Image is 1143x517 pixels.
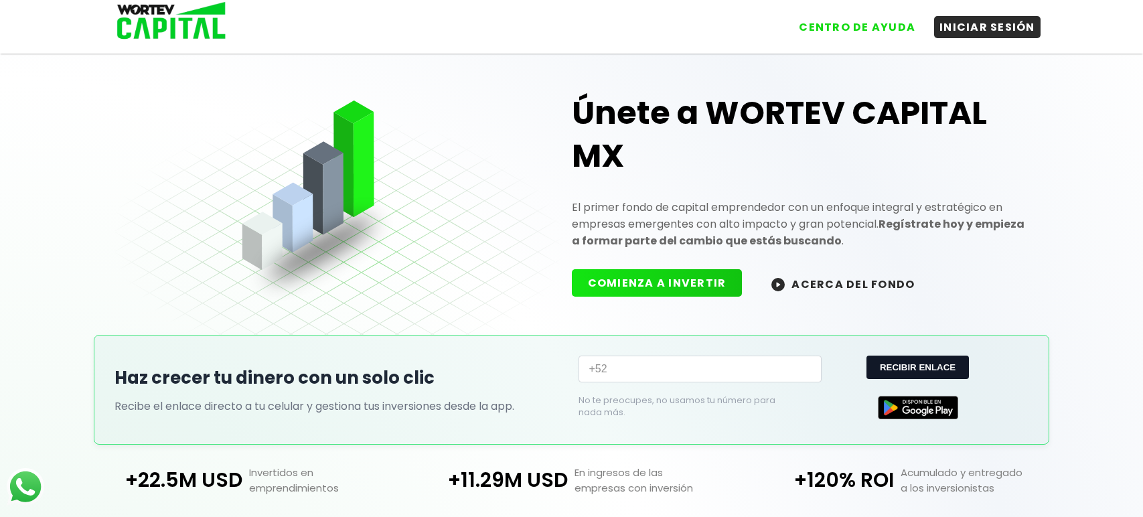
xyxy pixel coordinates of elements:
p: +22.5M USD [83,465,242,496]
h2: Haz crecer tu dinero con un solo clic [115,365,565,391]
p: Acumulado y entregado a los inversionistas [894,465,1060,496]
p: El primer fondo de capital emprendedor con un enfoque integral y estratégico en empresas emergent... [572,199,1029,249]
a: COMIENZA A INVERTIR [572,275,756,291]
p: No te preocupes, no usamos tu número para nada más. [579,394,800,419]
a: INICIAR SESIÓN [921,6,1041,38]
button: ACERCA DEL FONDO [755,269,931,298]
p: +120% ROI [735,465,894,496]
p: Recibe el enlace directo a tu celular y gestiona tus inversiones desde la app. [115,398,565,415]
button: INICIAR SESIÓN [934,16,1041,38]
p: +11.29M USD [408,465,568,496]
button: RECIBIR ENLACE [866,356,969,379]
p: Invertidos en emprendimientos [242,465,408,496]
button: COMIENZA A INVERTIR [572,269,743,297]
strong: Regístrate hoy y empieza a formar parte del cambio que estás buscando [572,216,1024,248]
h1: Únete a WORTEV CAPITAL MX [572,92,1029,177]
img: wortev-capital-acerca-del-fondo [771,278,785,291]
a: CENTRO DE AYUDA [780,6,921,38]
img: Google Play [878,396,958,419]
button: CENTRO DE AYUDA [793,16,921,38]
img: logos_whatsapp-icon.242b2217.svg [7,468,44,506]
p: En ingresos de las empresas con inversión [568,465,734,496]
